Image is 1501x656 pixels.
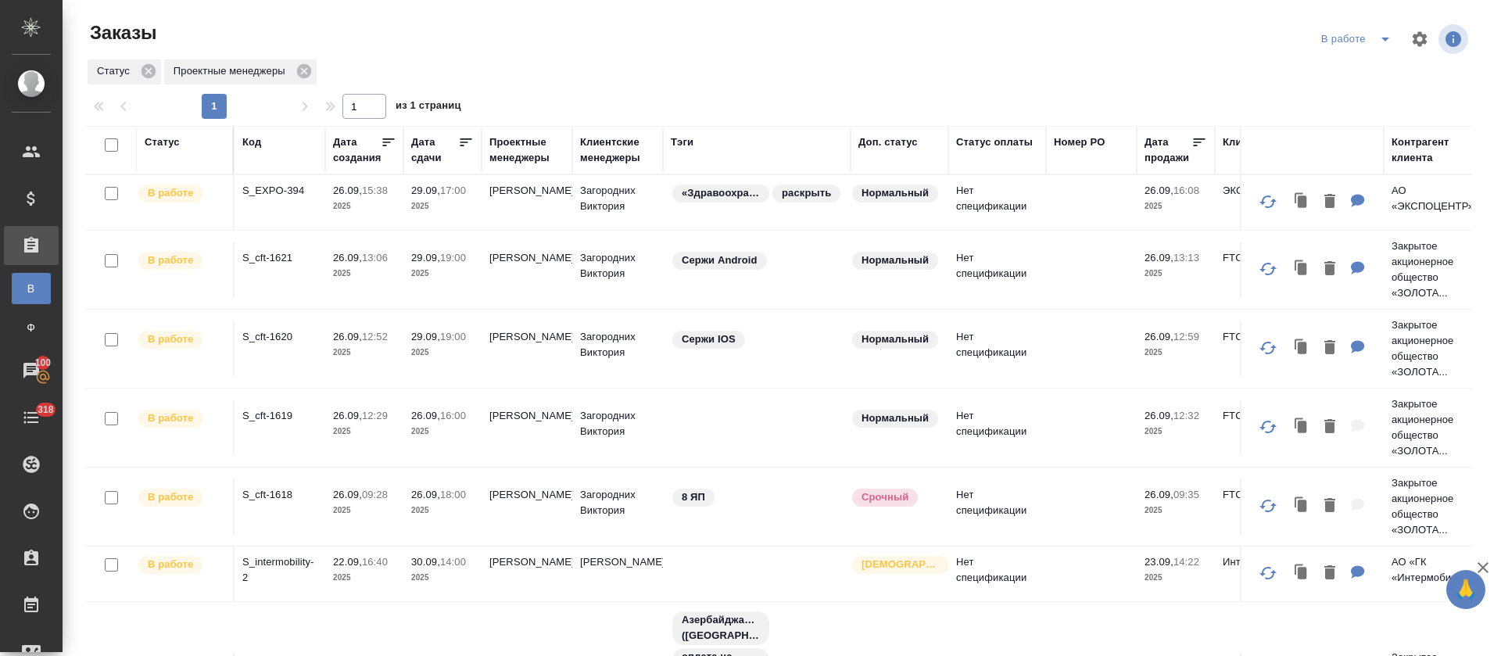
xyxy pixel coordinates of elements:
td: Нет спецификации [948,547,1046,601]
p: 26.09, [1145,252,1173,263]
button: Удалить [1317,186,1343,218]
p: 2025 [333,424,396,439]
span: Ф [20,320,43,335]
p: 30.09, [411,556,440,568]
div: Выставляет ПМ после принятия заказа от КМа [137,554,225,575]
p: 2025 [411,199,474,214]
button: Удалить [1317,490,1343,522]
a: 100 [4,351,59,390]
p: 16:00 [440,410,466,421]
p: 22.09, [333,556,362,568]
p: 2025 [333,345,396,360]
p: 14:00 [440,556,466,568]
button: Клонировать [1287,332,1317,364]
div: Доп. статус [858,134,918,150]
td: Нет спецификации [948,321,1046,376]
td: [PERSON_NAME] [572,547,663,601]
p: Закрытое акционерное общество «ЗОЛОТА... [1392,396,1467,459]
p: 15:38 [362,185,388,196]
p: В работе [148,557,193,572]
div: Сержи IOS [671,329,843,350]
div: Выставляет ПМ после принятия заказа от КМа [137,408,225,429]
button: Клонировать [1287,186,1317,218]
p: В работе [148,332,193,347]
p: 2025 [333,199,396,214]
p: 29.09, [411,185,440,196]
p: 19:00 [440,252,466,263]
p: 2025 [411,503,474,518]
div: 8 ЯП [671,487,843,508]
td: [PERSON_NAME] [482,479,572,534]
td: [PERSON_NAME] [482,400,572,455]
p: Сержи IOS [682,332,736,347]
p: Интермобилити [1223,554,1298,570]
p: 2025 [1145,570,1207,586]
p: В работе [148,489,193,505]
p: АО «ЭКСПОЦЕНТР» [1392,183,1467,214]
td: [PERSON_NAME] [482,242,572,297]
td: Нет спецификации [948,400,1046,455]
p: 2025 [1145,199,1207,214]
p: 09:28 [362,489,388,500]
p: Проектные менеджеры [174,63,291,79]
p: FTC [1223,408,1298,424]
p: 8 ЯП [682,489,705,505]
p: 26.09, [333,410,362,421]
span: В [20,281,43,296]
button: Клонировать [1287,411,1317,443]
div: Выставляется автоматически для первых 3 заказов нового контактного лица. Особое внимание [851,554,940,575]
div: Статус по умолчанию для стандартных заказов [851,183,940,204]
p: В работе [148,410,193,426]
div: Тэги [671,134,693,150]
p: 12:52 [362,331,388,342]
span: Посмотреть информацию [1438,24,1471,54]
p: FTC [1223,487,1298,503]
p: S_EXPO-394 [242,183,317,199]
p: 09:35 [1173,489,1199,500]
p: Закрытое акционерное общество «ЗОЛОТА... [1392,317,1467,380]
p: 26.09, [1145,331,1173,342]
div: Выставляется автоматически, если на указанный объем услуг необходимо больше времени в стандартном... [851,487,940,508]
div: Дата продажи [1145,134,1191,166]
div: Статус по умолчанию для стандартных заказов [851,329,940,350]
button: 🙏 [1446,570,1485,609]
p: 26.09, [333,489,362,500]
p: Срочный [862,489,908,505]
button: Обновить [1249,554,1287,592]
div: Статус [88,59,161,84]
td: Загородних Виктория [572,321,663,376]
div: Проектные менеджеры [164,59,317,84]
p: 2025 [411,424,474,439]
p: 19:00 [440,331,466,342]
p: 14:22 [1173,556,1199,568]
p: 2025 [411,345,474,360]
button: Обновить [1249,487,1287,525]
a: Ф [12,312,51,343]
td: [PERSON_NAME] [482,547,572,601]
p: S_cft-1618 [242,487,317,503]
p: 18:00 [440,489,466,500]
p: 29.09, [411,252,440,263]
p: FTC [1223,250,1298,266]
p: Нормальный [862,332,929,347]
button: Удалить [1317,332,1343,364]
p: 2025 [411,266,474,281]
button: Обновить [1249,329,1287,367]
p: 29.09, [411,331,440,342]
div: Выставляет ПМ после принятия заказа от КМа [137,250,225,271]
div: Выставляет ПМ после принятия заказа от КМа [137,487,225,508]
p: 26.09, [411,489,440,500]
p: S_cft-1621 [242,250,317,266]
td: Нет спецификации [948,242,1046,297]
p: АО «ГК «Интермобилити» [1392,554,1467,586]
button: Клонировать [1287,490,1317,522]
td: Нет спецификации [948,175,1046,230]
p: 2025 [333,266,396,281]
span: 🙏 [1453,573,1479,606]
button: Обновить [1249,183,1287,220]
a: 318 [4,398,59,437]
button: Удалить [1317,411,1343,443]
p: Закрытое акционерное общество «ЗОЛОТА... [1392,475,1467,538]
button: Удалить [1317,253,1343,285]
p: 2025 [333,503,396,518]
